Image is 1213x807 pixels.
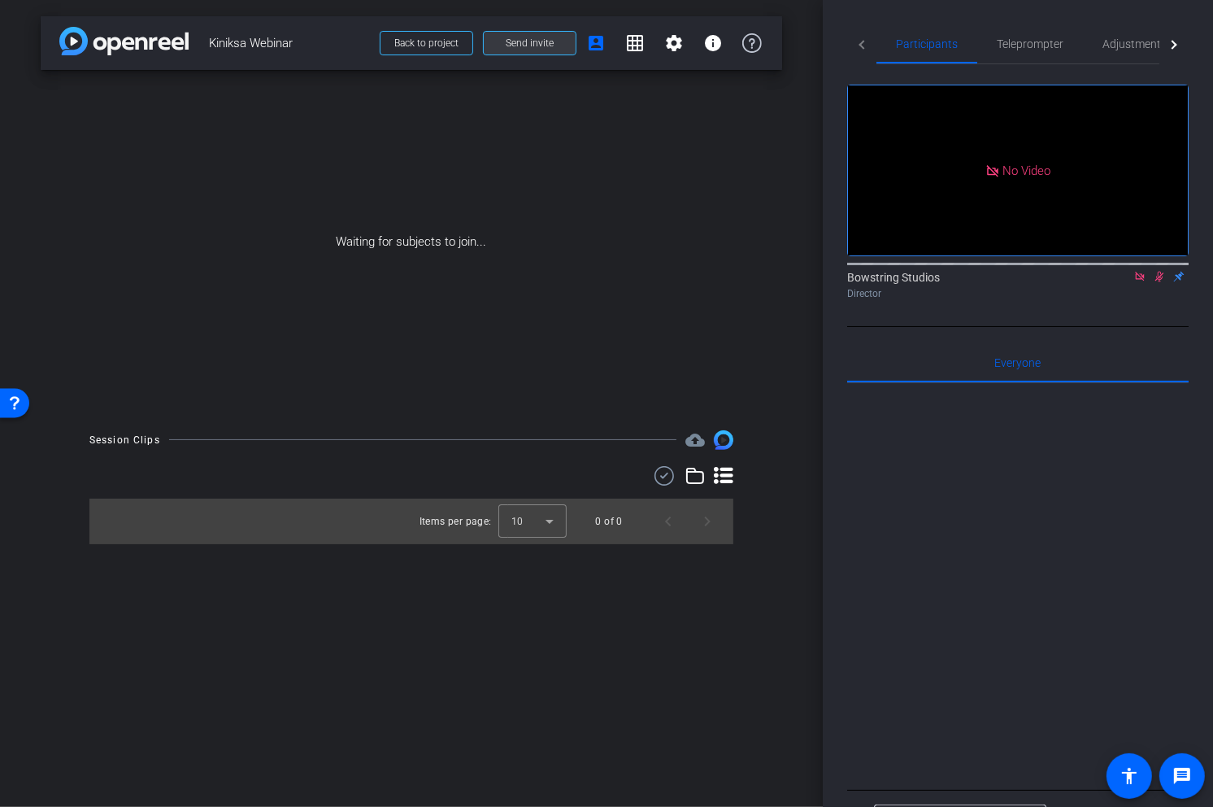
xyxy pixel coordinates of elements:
[997,38,1063,50] span: Teleprompter
[483,31,576,55] button: Send invite
[420,513,492,530] div: Items per page:
[703,33,723,53] mat-icon: info
[1172,766,1192,786] mat-icon: message
[506,37,554,50] span: Send invite
[59,27,189,55] img: app-logo
[685,430,705,450] mat-icon: cloud_upload
[625,33,645,53] mat-icon: grid_on
[1002,163,1050,177] span: No Video
[896,38,958,50] span: Participants
[1102,38,1167,50] span: Adjustments
[664,33,684,53] mat-icon: settings
[714,430,733,450] img: Session clips
[586,33,606,53] mat-icon: account_box
[41,70,782,414] div: Waiting for subjects to join...
[688,502,727,541] button: Next page
[847,286,1189,301] div: Director
[209,27,370,59] span: Kiniksa Webinar
[685,430,705,450] span: Destinations for your clips
[1120,766,1139,786] mat-icon: accessibility
[89,432,160,448] div: Session Clips
[649,502,688,541] button: Previous page
[847,269,1189,301] div: Bowstring Studios
[394,37,459,49] span: Back to project
[995,357,1041,369] span: Everyone
[596,513,623,530] div: 0 of 0
[380,31,473,55] button: Back to project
